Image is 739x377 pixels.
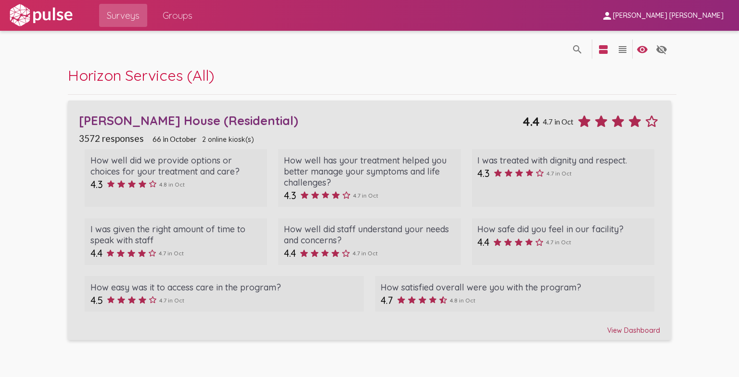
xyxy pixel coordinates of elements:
[594,39,613,59] button: language
[477,224,649,235] div: How safe did you feel in our facility?
[617,44,628,55] mat-icon: language
[547,170,572,177] span: 4.7 in Oct
[159,181,185,188] span: 4.8 in Oct
[68,66,215,85] span: Horizon Services (All)
[594,6,731,24] button: [PERSON_NAME] [PERSON_NAME]
[543,117,573,126] span: 4.7 in Oct
[90,155,262,177] div: How well did we provide options or choices for your treatment and care?
[284,224,455,246] div: How well did staff understand your needs and concerns?
[572,44,583,55] mat-icon: language
[90,178,103,190] span: 4.3
[159,297,184,304] span: 4.7 in Oct
[652,39,671,59] button: language
[155,4,200,27] a: Groups
[284,247,296,259] span: 4.4
[477,167,490,179] span: 4.3
[90,247,102,259] span: 4.4
[107,7,140,24] span: Surveys
[90,224,262,246] div: I was given the right amount of time to speak with staff
[477,236,489,248] span: 4.4
[568,39,587,59] button: language
[601,10,613,22] mat-icon: person
[637,44,648,55] mat-icon: language
[522,114,540,129] span: 4.4
[613,39,632,59] button: language
[153,135,197,143] span: 66 in October
[353,250,378,257] span: 4.7 in Oct
[633,39,652,59] button: language
[90,282,358,293] div: How easy was it to access care in the program?
[546,239,571,246] span: 4.7 in Oct
[477,155,649,166] div: I was treated with dignity and respect.
[613,12,724,20] span: [PERSON_NAME] [PERSON_NAME]
[79,113,522,128] div: [PERSON_NAME] House (Residential)
[381,282,649,293] div: How satisfied overall were you with the program?
[284,155,455,188] div: How well has your treatment helped you better manage your symptoms and life challenges?
[68,101,671,340] a: [PERSON_NAME] House (Residential)4.44.7 in Oct3572 responses66 in October2 online kiosk(s)How wel...
[381,294,393,306] span: 4.7
[163,7,192,24] span: Groups
[79,317,660,335] div: View Dashboard
[159,250,184,257] span: 4.7 in Oct
[656,44,667,55] mat-icon: language
[99,4,147,27] a: Surveys
[79,133,144,144] span: 3572 responses
[450,297,475,304] span: 4.8 in Oct
[353,192,378,199] span: 4.7 in Oct
[598,44,609,55] mat-icon: language
[284,189,296,201] span: 4.3
[8,3,74,27] img: white-logo.svg
[202,135,254,144] span: 2 online kiosk(s)
[90,294,103,306] span: 4.5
